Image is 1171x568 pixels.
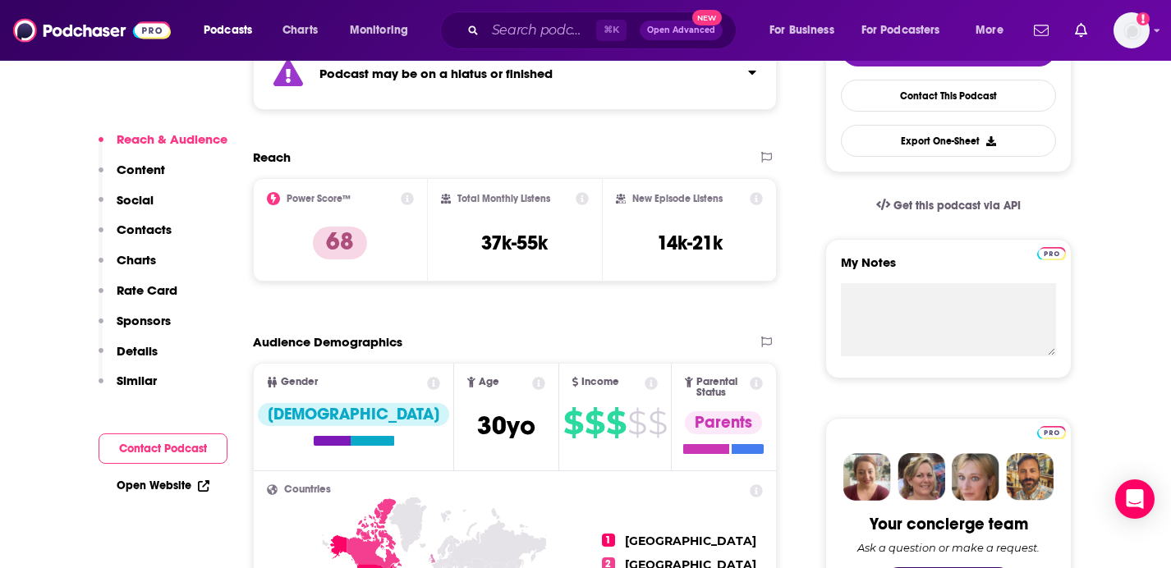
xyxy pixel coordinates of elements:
img: Podchaser Pro [1037,247,1066,260]
span: New [692,10,722,25]
h3: 37k-55k [481,231,548,255]
button: Charts [99,252,156,282]
span: Gender [281,377,318,387]
h2: Total Monthly Listens [457,193,550,204]
svg: Add a profile image [1137,12,1150,25]
span: For Business [769,19,834,42]
span: Parental Status [696,377,747,398]
p: Contacts [117,222,172,237]
p: 68 [313,227,367,259]
span: For Podcasters [861,19,940,42]
span: More [976,19,1003,42]
span: Podcasts [204,19,252,42]
button: Reach & Audience [99,131,227,162]
h2: Reach [253,149,291,165]
img: Jon Profile [1006,453,1054,501]
strong: Podcast may be on a hiatus or finished [319,66,553,81]
span: Income [581,377,619,387]
a: Charts [272,17,328,44]
a: Contact This Podcast [841,80,1056,112]
span: $ [563,410,583,436]
button: Similar [99,373,157,403]
div: Ask a question or make a request. [857,541,1040,554]
section: Click to expand status details [253,37,777,110]
p: Details [117,343,158,359]
h2: Power Score™ [287,193,351,204]
a: Open Website [117,479,209,492]
button: Export One-Sheet [841,125,1056,157]
img: User Profile [1114,12,1150,48]
span: $ [627,410,646,436]
button: Social [99,192,154,222]
div: Parents [685,411,762,434]
img: Podchaser Pro [1037,426,1066,439]
button: Open AdvancedNew [640,21,723,40]
button: Contacts [99,222,172,252]
button: Contact Podcast [99,433,227,464]
p: Content [117,162,165,177]
button: Rate Card [99,282,177,313]
button: open menu [851,17,964,44]
h2: Audience Demographics [253,334,402,350]
span: Countries [284,484,331,495]
img: Podchaser - Follow, Share and Rate Podcasts [13,15,171,46]
a: Show notifications dropdown [1068,16,1094,44]
span: Get this podcast via API [893,199,1021,213]
img: Sydney Profile [843,453,891,501]
a: Pro website [1037,245,1066,260]
p: Charts [117,252,156,268]
p: Social [117,192,154,208]
span: Logged in as raevotta [1114,12,1150,48]
button: Sponsors [99,313,171,343]
label: My Notes [841,254,1056,283]
h2: New Episode Listens [632,193,723,204]
button: Content [99,162,165,192]
p: Similar [117,373,157,388]
span: Charts [282,19,318,42]
span: ⌘ K [596,20,627,41]
span: $ [648,410,667,436]
p: Sponsors [117,313,171,328]
button: open menu [758,17,855,44]
span: Age [479,377,499,387]
h3: 14k-21k [657,231,723,255]
span: Monitoring [350,19,408,42]
div: Your concierge team [870,514,1028,534]
span: 30 yo [477,410,535,442]
div: Search podcasts, credits, & more... [456,11,752,49]
a: Pro website [1037,424,1066,439]
button: open menu [192,17,273,44]
img: Barbara Profile [898,453,945,501]
div: Open Intercom Messenger [1115,479,1155,519]
button: Details [99,343,158,373]
button: Show profile menu [1114,12,1150,48]
a: Get this podcast via API [863,186,1034,226]
span: Open Advanced [647,26,715,34]
input: Search podcasts, credits, & more... [485,17,596,44]
p: Rate Card [117,282,177,298]
span: $ [606,410,626,436]
span: [GEOGRAPHIC_DATA] [625,534,756,548]
img: Jules Profile [952,453,999,501]
p: Reach & Audience [117,131,227,147]
div: [DEMOGRAPHIC_DATA] [258,403,449,426]
span: $ [585,410,604,436]
a: Show notifications dropdown [1027,16,1055,44]
button: open menu [964,17,1024,44]
button: open menu [338,17,429,44]
span: 1 [602,534,615,547]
